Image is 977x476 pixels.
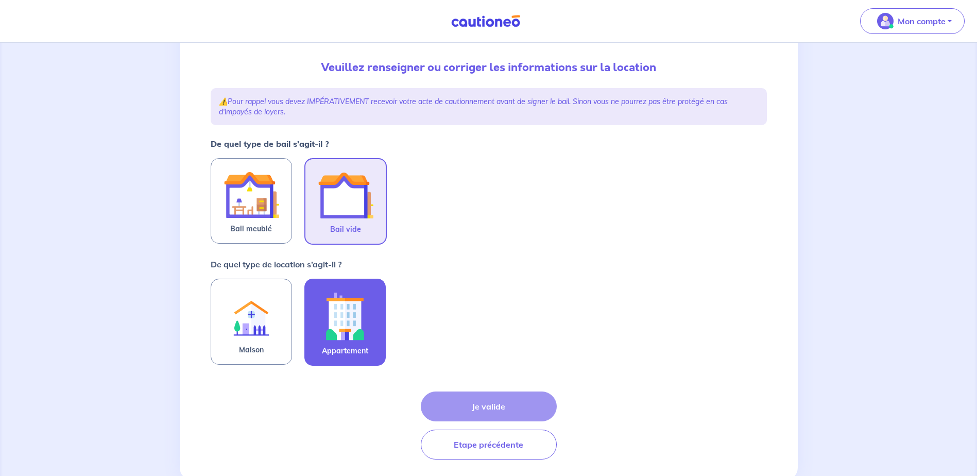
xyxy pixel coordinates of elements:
[447,15,524,28] img: Cautioneo
[219,96,759,117] p: ⚠️
[230,223,272,235] span: Bail meublé
[318,167,373,223] img: illu_empty_lease.svg
[877,13,894,29] img: illu_account_valid_menu.svg
[239,344,264,356] span: Maison
[898,15,946,27] p: Mon compte
[211,59,767,76] p: Veuillez renseigner ou corriger les informations sur la location
[860,8,965,34] button: illu_account_valid_menu.svgMon compte
[322,345,368,357] span: Appartement
[317,287,373,345] img: illu_apartment.svg
[224,167,279,223] img: illu_furnished_lease.svg
[421,430,557,460] button: Etape précédente
[219,97,728,116] em: Pour rappel vous devez IMPÉRATIVEMENT recevoir votre acte de cautionnement avant de signer le bai...
[211,258,341,270] p: De quel type de location s’agit-il ?
[224,287,279,344] img: illu_rent.svg
[211,139,329,149] strong: De quel type de bail s’agit-il ?
[330,223,361,235] span: Bail vide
